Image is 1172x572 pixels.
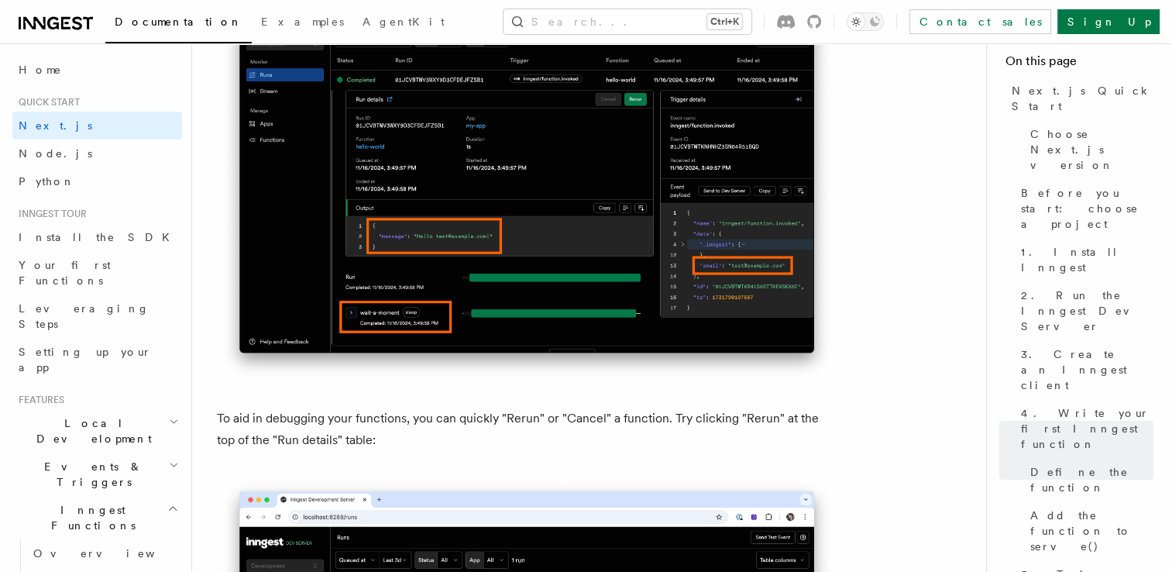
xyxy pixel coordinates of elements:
[1021,346,1153,393] span: 3. Create an Inngest client
[1030,464,1153,495] span: Define the function
[1021,244,1153,275] span: 1. Install Inngest
[12,96,80,109] span: Quick start
[1015,340,1153,399] a: 3. Create an Inngest client
[12,208,87,220] span: Inngest tour
[707,14,742,29] kbd: Ctrl+K
[12,251,182,295] a: Your first Functions
[1024,501,1153,560] a: Add the function to serve()
[1015,238,1153,281] a: 1. Install Inngest
[19,62,62,78] span: Home
[363,16,445,28] span: AgentKit
[1021,185,1153,232] span: Before you start: choose a project
[12,167,182,195] a: Python
[12,295,182,338] a: Leveraging Steps
[252,5,353,42] a: Examples
[1015,399,1153,458] a: 4. Write your first Inngest function
[1015,281,1153,340] a: 2. Run the Inngest Dev Server
[909,9,1051,34] a: Contact sales
[12,409,182,453] button: Local Development
[19,119,92,132] span: Next.js
[27,539,182,567] a: Overview
[12,140,182,167] a: Node.js
[19,231,179,243] span: Install the SDK
[1024,120,1153,179] a: Choose Next.js version
[1012,83,1153,114] span: Next.js Quick Start
[1024,458,1153,501] a: Define the function
[12,415,169,446] span: Local Development
[19,259,111,287] span: Your first Functions
[1021,288,1153,334] span: 2. Run the Inngest Dev Server
[12,112,182,140] a: Next.js
[12,56,182,84] a: Home
[12,459,169,490] span: Events & Triggers
[12,394,64,406] span: Features
[12,496,182,539] button: Inngest Functions
[1015,179,1153,238] a: Before you start: choose a project
[19,175,75,188] span: Python
[105,5,252,43] a: Documentation
[12,338,182,381] a: Setting up your app
[19,302,150,330] span: Leveraging Steps
[1021,405,1153,452] span: 4. Write your first Inngest function
[19,147,92,160] span: Node.js
[33,547,193,560] span: Overview
[1030,508,1153,554] span: Add the function to serve()
[1030,126,1153,173] span: Choose Next.js version
[12,223,182,251] a: Install the SDK
[1005,77,1153,120] a: Next.js Quick Start
[1005,52,1153,77] h4: On this page
[1057,9,1160,34] a: Sign Up
[261,16,344,28] span: Examples
[847,12,884,31] button: Toggle dark mode
[19,346,152,374] span: Setting up your app
[504,9,751,34] button: Search...Ctrl+K
[115,16,242,28] span: Documentation
[12,502,167,533] span: Inngest Functions
[353,5,454,42] a: AgentKit
[12,453,182,496] button: Events & Triggers
[217,408,837,451] p: To aid in debugging your functions, you can quickly "Rerun" or "Cancel" a function. Try clicking ...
